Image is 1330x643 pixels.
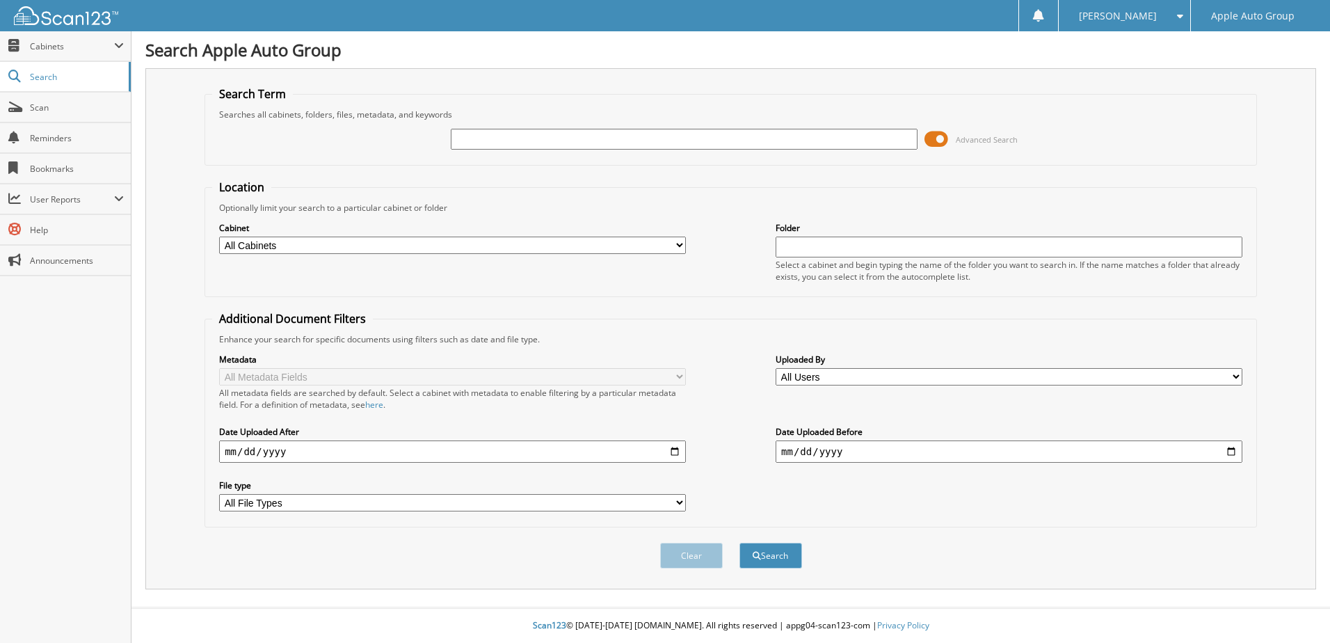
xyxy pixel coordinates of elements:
a: here [365,399,383,411]
span: User Reports [30,193,114,205]
legend: Search Term [212,86,293,102]
label: Date Uploaded After [219,426,686,438]
div: © [DATE]-[DATE] [DOMAIN_NAME]. All rights reserved | appg04-scan123-com | [131,609,1330,643]
label: Date Uploaded Before [776,426,1242,438]
h1: Search Apple Auto Group [145,38,1316,61]
input: end [776,440,1242,463]
div: Searches all cabinets, folders, files, metadata, and keywords [212,109,1249,120]
span: Reminders [30,132,124,144]
div: Optionally limit your search to a particular cabinet or folder [212,202,1249,214]
span: Scan [30,102,124,113]
legend: Location [212,180,271,195]
span: Advanced Search [956,134,1018,145]
img: scan123-logo-white.svg [14,6,118,25]
span: Bookmarks [30,163,124,175]
span: [PERSON_NAME] [1079,12,1157,20]
div: All metadata fields are searched by default. Select a cabinet with metadata to enable filtering b... [219,387,686,411]
label: Cabinet [219,222,686,234]
input: start [219,440,686,463]
div: Select a cabinet and begin typing the name of the folder you want to search in. If the name match... [776,259,1242,283]
span: Help [30,224,124,236]
label: Metadata [219,354,686,365]
button: Search [739,543,802,569]
label: Folder [776,222,1242,234]
label: File type [219,479,686,491]
span: Cabinets [30,40,114,52]
span: Scan123 [533,619,566,631]
span: Apple Auto Group [1211,12,1295,20]
div: Enhance your search for specific documents using filters such as date and file type. [212,333,1249,345]
legend: Additional Document Filters [212,311,373,326]
span: Announcements [30,255,124,267]
button: Clear [660,543,723,569]
a: Privacy Policy [877,619,929,631]
span: Search [30,71,122,83]
label: Uploaded By [776,354,1242,365]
